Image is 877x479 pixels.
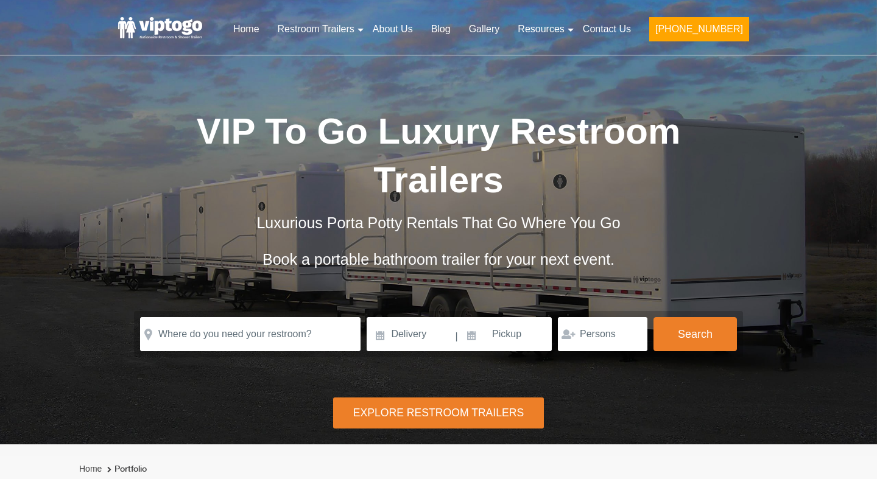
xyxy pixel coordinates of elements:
div: Explore Restroom Trailers [333,397,544,428]
a: Home [79,464,102,474]
input: Delivery [367,317,454,351]
input: Where do you need your restroom? [140,317,361,351]
a: [PHONE_NUMBER] [640,16,758,49]
button: [PHONE_NUMBER] [649,17,749,41]
span: Luxurious Porta Potty Rentals That Go Where You Go [256,214,620,231]
li: Portfolio [104,462,147,477]
input: Persons [558,317,647,351]
span: Book a portable bathroom trailer for your next event. [262,251,615,268]
a: About Us [364,16,422,43]
span: VIP To Go Luxury Restroom Trailers [197,111,681,200]
a: Home [224,16,269,43]
button: Search [653,317,737,351]
span: | [456,317,458,356]
a: Resources [509,16,573,43]
a: Contact Us [574,16,640,43]
input: Pickup [459,317,552,351]
a: Gallery [460,16,509,43]
a: Restroom Trailers [269,16,364,43]
a: Blog [422,16,460,43]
